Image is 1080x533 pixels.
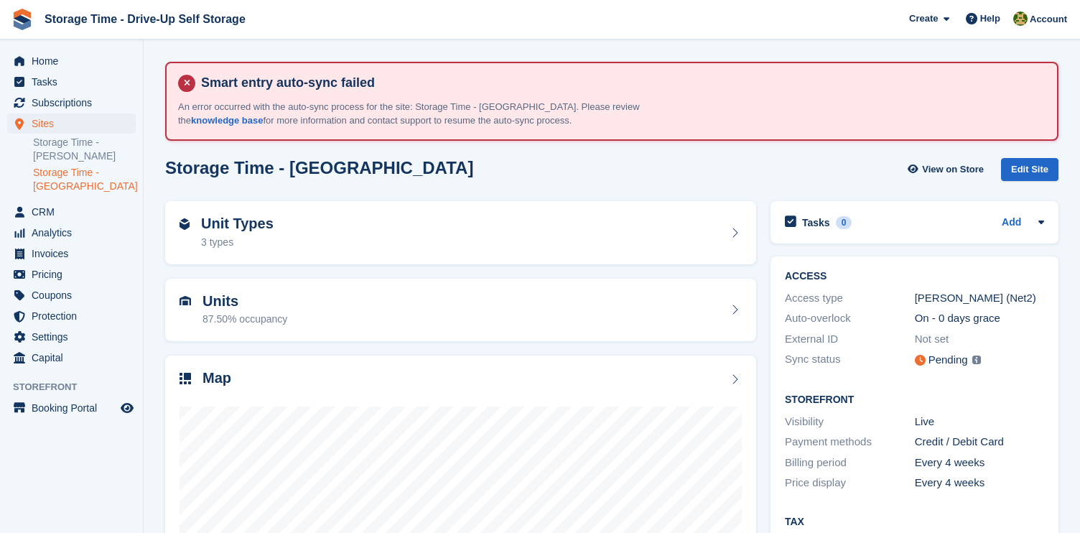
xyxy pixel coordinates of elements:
span: Home [32,51,118,71]
span: Storefront [13,380,143,394]
div: Auto-overlock [785,310,915,327]
h2: Storefront [785,394,1044,406]
img: unit-type-icn-2b2737a686de81e16bb02015468b77c625bbabd49415b5ef34ead5e3b44a266d.svg [180,218,190,230]
a: Add [1002,215,1021,231]
a: menu [7,244,136,264]
div: 0 [836,216,852,229]
div: Credit / Debit Card [915,434,1045,450]
a: Preview store [118,399,136,417]
img: map-icn-33ee37083ee616e46c38cad1a60f524a97daa1e2b2c8c0bc3eb3415660979fc1.svg [180,373,191,384]
div: Every 4 weeks [915,455,1045,471]
span: Create [909,11,938,26]
h4: Smart entry auto-sync failed [195,75,1046,91]
span: Tasks [32,72,118,92]
div: Visibility [785,414,915,430]
div: Pending [928,352,968,369]
span: Invoices [32,244,118,264]
p: An error occurred with the auto-sync process for the site: Storage Time - [GEOGRAPHIC_DATA]. Plea... [178,100,681,128]
h2: Storage Time - [GEOGRAPHIC_DATA] [165,158,473,177]
div: [PERSON_NAME] (Net2) [915,290,1045,307]
a: knowledge base [191,115,263,126]
div: Not set [915,331,1045,348]
a: menu [7,223,136,243]
div: 87.50% occupancy [202,312,287,327]
a: menu [7,51,136,71]
span: Protection [32,306,118,326]
div: Price display [785,475,915,491]
span: Pricing [32,264,118,284]
span: CRM [32,202,118,222]
span: Subscriptions [32,93,118,113]
a: Storage Time - [PERSON_NAME] [33,136,136,163]
a: menu [7,72,136,92]
a: menu [7,348,136,368]
a: Edit Site [1001,158,1058,187]
div: Live [915,414,1045,430]
a: menu [7,264,136,284]
a: View on Store [906,158,990,182]
div: Every 4 weeks [915,475,1045,491]
div: Billing period [785,455,915,471]
a: menu [7,93,136,113]
a: Storage Time - [GEOGRAPHIC_DATA] [33,166,136,193]
h2: Unit Types [201,215,274,232]
img: stora-icon-8386f47178a22dfd0bd8f6a31ec36ba5ce8667c1dd55bd0f319d3a0aa187defe.svg [11,9,33,30]
a: Unit Types 3 types [165,201,756,264]
img: unit-icn-7be61d7bf1b0ce9d3e12c5938cc71ed9869f7b940bace4675aadf7bd6d80202e.svg [180,296,191,306]
span: Account [1030,12,1067,27]
div: Sync status [785,351,915,369]
div: External ID [785,331,915,348]
div: 3 types [201,235,274,250]
img: Zain Sarwar [1013,11,1028,26]
span: View on Store [922,162,984,177]
span: Booking Portal [32,398,118,418]
img: icon-info-grey-7440780725fd019a000dd9b08b2336e03edf1995a4989e88bcd33f0948082b44.svg [972,356,981,364]
span: Settings [32,327,118,347]
span: Capital [32,348,118,368]
a: menu [7,327,136,347]
h2: Tasks [802,216,830,229]
h2: Units [202,293,287,310]
div: On - 0 days grace [915,310,1045,327]
h2: Tax [785,516,1044,528]
a: menu [7,285,136,305]
span: Help [980,11,1000,26]
a: menu [7,113,136,134]
div: Access type [785,290,915,307]
div: Payment methods [785,434,915,450]
a: Units 87.50% occupancy [165,279,756,342]
span: Sites [32,113,118,134]
span: Analytics [32,223,118,243]
h2: Map [202,370,231,386]
div: Edit Site [1001,158,1058,182]
a: menu [7,398,136,418]
h2: ACCESS [785,271,1044,282]
a: menu [7,306,136,326]
a: Storage Time - Drive-Up Self Storage [39,7,251,31]
a: menu [7,202,136,222]
span: Coupons [32,285,118,305]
